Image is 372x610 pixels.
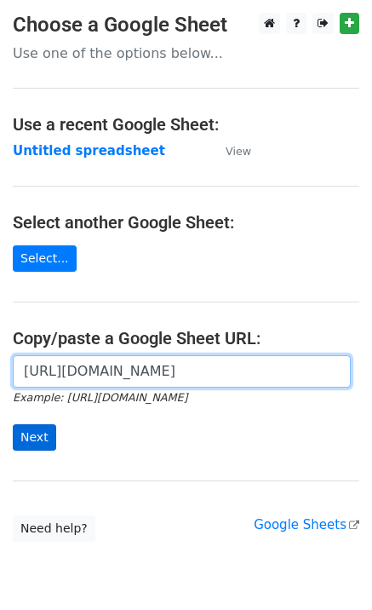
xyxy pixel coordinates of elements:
small: Example: [URL][DOMAIN_NAME] [13,391,187,404]
input: Next [13,424,56,451]
p: Use one of the options below... [13,44,359,62]
small: View [226,145,251,158]
a: View [209,143,251,158]
a: Google Sheets [254,517,359,532]
h4: Use a recent Google Sheet: [13,114,359,135]
a: Untitled spreadsheet [13,143,165,158]
a: Select... [13,245,77,272]
a: Need help? [13,515,95,542]
h4: Select another Google Sheet: [13,212,359,233]
h3: Choose a Google Sheet [13,13,359,37]
input: Paste your Google Sheet URL here [13,355,351,388]
iframe: Chat Widget [287,528,372,610]
h4: Copy/paste a Google Sheet URL: [13,328,359,348]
